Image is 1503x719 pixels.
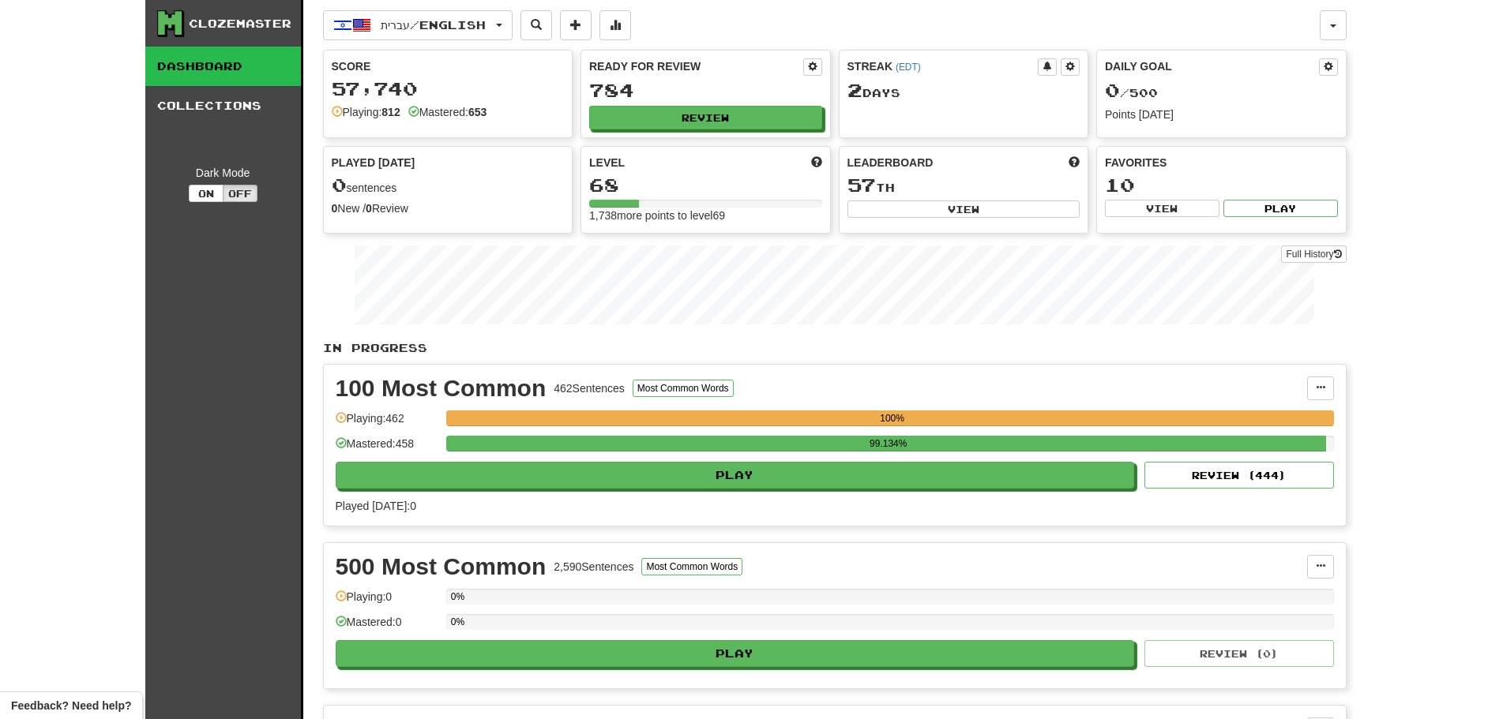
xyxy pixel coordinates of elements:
div: Playing: [332,104,400,120]
div: 10 [1105,175,1338,195]
button: Add sentence to collection [560,10,592,40]
a: Collections [145,86,301,125]
div: 784 [589,81,822,100]
div: 100% [451,410,1334,426]
div: 1,738 more points to level 69 [589,208,822,223]
button: View [847,200,1080,218]
a: Full History [1281,245,1346,263]
button: Review (0) [1144,640,1334,667]
div: Mastered: [408,104,487,120]
button: Review (444) [1144,462,1334,489]
div: 99.134% [451,436,1326,451]
strong: 0 [366,202,372,215]
div: 500 Most Common [336,555,547,579]
div: Streak [847,58,1039,74]
button: Play [336,462,1135,489]
span: Score more points to level up [811,155,822,170]
span: עברית / English [381,18,486,32]
div: Day s [847,81,1080,101]
div: Dark Mode [157,165,289,181]
a: Dashboard [145,47,301,86]
span: Leaderboard [847,155,934,170]
button: עברית/English [323,10,513,40]
div: Points [DATE] [1105,107,1338,122]
div: Playing: 462 [336,410,438,436]
div: 57,740 [332,79,565,99]
span: Level [589,155,625,170]
span: This week in points, UTC [1069,155,1080,170]
div: New / Review [332,200,565,216]
div: Favorites [1105,155,1338,170]
button: View [1105,200,1219,217]
span: 0 [1105,79,1120,101]
span: 57 [847,174,876,196]
button: Most Common Words [633,380,734,397]
button: Most Common Words [641,558,742,575]
div: Mastered: 458 [336,436,438,462]
div: 100 Most Common [336,376,547,400]
button: Off [223,185,257,202]
a: (EDT) [896,62,921,73]
div: th [847,175,1080,196]
div: Ready for Review [589,58,803,74]
span: 0 [332,174,347,196]
div: Playing: 0 [336,589,438,615]
span: Played [DATE] [332,155,415,170]
strong: 653 [468,106,487,118]
div: sentences [332,175,565,196]
span: 2 [847,79,862,101]
span: Played [DATE]: 0 [336,500,416,512]
strong: 812 [381,106,400,118]
div: 68 [589,175,822,195]
span: / 500 [1105,86,1158,99]
div: Daily Goal [1105,58,1319,76]
div: Mastered: 0 [336,614,438,640]
strong: 0 [332,202,338,215]
p: In Progress [323,340,1347,356]
div: Score [332,58,565,74]
button: On [189,185,224,202]
div: Clozemaster [189,16,291,32]
button: Play [336,640,1135,667]
button: Review [589,106,822,129]
div: 2,590 Sentences [554,559,633,575]
span: Open feedback widget [11,698,131,713]
button: Play [1223,200,1338,217]
div: 462 Sentences [554,380,625,396]
button: More stats [599,10,631,40]
button: Search sentences [520,10,552,40]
